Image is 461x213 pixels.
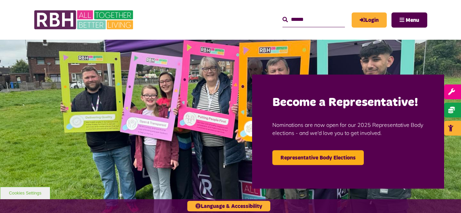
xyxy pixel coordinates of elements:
[391,12,427,28] button: Navigation
[187,201,270,211] button: Language & Accessibility
[272,110,424,147] p: Nominations are now open for our 2025 Representative Body elections - and we'd love you to get in...
[34,7,135,33] img: RBH
[406,17,419,23] span: Menu
[272,95,424,110] h2: Become a Representative!
[272,150,364,165] a: Representative Body Elections
[352,12,387,28] a: MyRBH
